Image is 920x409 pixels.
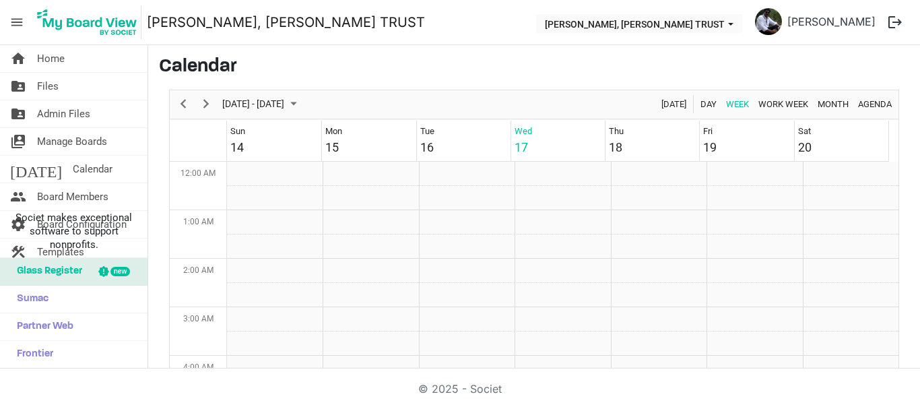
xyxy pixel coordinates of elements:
[230,125,245,138] div: Sun
[159,56,909,79] h3: Calendar
[798,125,811,138] div: Sat
[10,73,26,100] span: folder_shared
[10,313,73,340] span: Partner Web
[659,96,689,113] button: Today
[33,5,141,39] img: My Board View Logo
[755,8,782,35] img: hSUB5Hwbk44obJUHC4p8SpJiBkby1CPMa6WHdO4unjbwNk2QqmooFCj6Eu6u6-Q6MUaBHHRodFmU3PnQOABFnA_thumb.png
[10,258,82,285] span: Glass Register
[420,125,434,138] div: Tue
[37,128,107,155] span: Manage Boards
[174,96,193,113] button: Previous
[703,125,713,138] div: Fri
[703,138,717,156] div: 19
[37,73,59,100] span: Files
[10,341,53,368] span: Frontier
[110,267,130,276] div: new
[218,90,305,119] div: September 14 - 20, 2025
[10,128,26,155] span: switch_account
[756,96,811,113] button: Work Week
[230,138,244,156] div: 14
[609,125,624,138] div: Thu
[856,96,894,113] button: Agenda
[782,8,881,35] a: [PERSON_NAME]
[197,96,216,113] button: Next
[221,96,286,113] span: [DATE] - [DATE]
[180,168,216,178] span: 12:00 AM
[757,96,810,113] span: Work Week
[798,138,812,156] div: 20
[881,8,909,36] button: logout
[325,125,342,138] div: Mon
[816,96,851,113] button: Month
[147,9,425,36] a: [PERSON_NAME], [PERSON_NAME] TRUST
[325,138,339,156] div: 15
[73,156,112,183] span: Calendar
[183,265,213,275] span: 2:00 AM
[609,138,622,156] div: 18
[698,96,719,113] button: Day
[857,96,893,113] span: Agenda
[10,156,62,183] span: [DATE]
[183,314,213,323] span: 3:00 AM
[37,183,108,210] span: Board Members
[172,90,195,119] div: previous period
[10,286,48,313] span: Sumac
[220,96,303,113] button: September 2025
[183,217,213,226] span: 1:00 AM
[536,14,742,33] button: THERESA BHAVAN, IMMANUEL CHARITABLE TRUST dropdownbutton
[724,96,752,113] button: Week
[33,5,147,39] a: My Board View Logo
[10,183,26,210] span: people
[195,90,218,119] div: next period
[6,211,141,251] span: Societ makes exceptional software to support nonprofits.
[699,96,718,113] span: Day
[515,138,528,156] div: 17
[183,363,213,372] span: 4:00 AM
[37,45,65,72] span: Home
[725,96,750,113] span: Week
[10,45,26,72] span: home
[10,100,26,127] span: folder_shared
[4,9,30,35] span: menu
[816,96,850,113] span: Month
[660,96,688,113] span: [DATE]
[515,125,532,138] div: Wed
[420,138,434,156] div: 16
[418,382,502,396] a: © 2025 - Societ
[37,100,90,127] span: Admin Files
